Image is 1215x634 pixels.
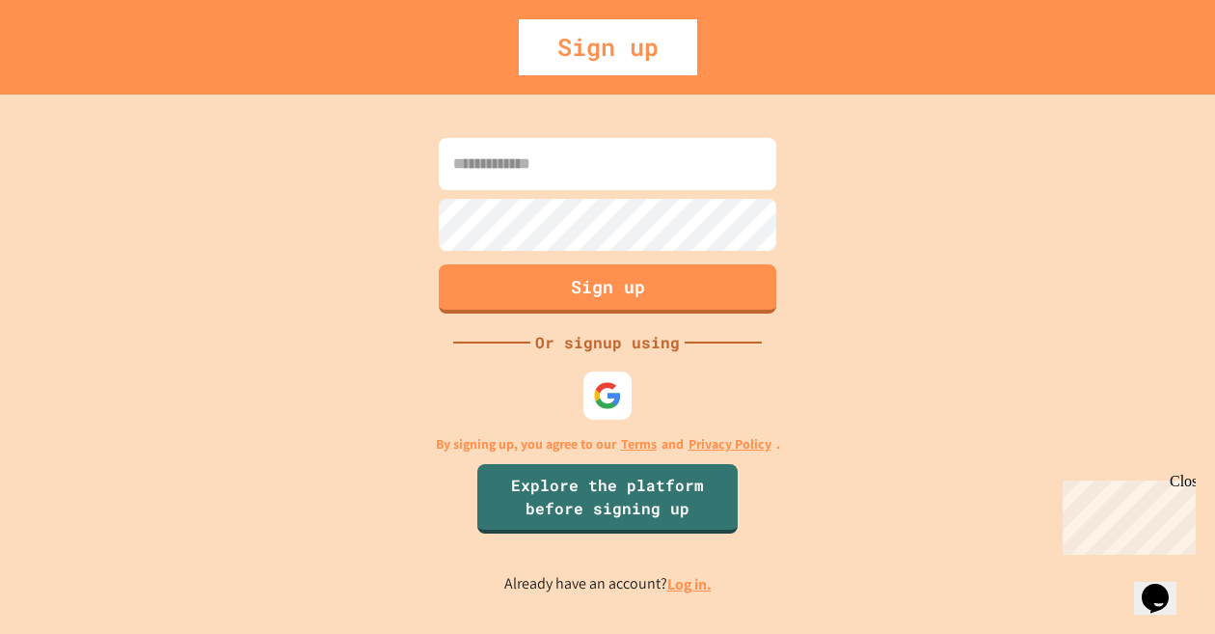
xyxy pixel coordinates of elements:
div: Or signup using [530,331,685,354]
a: Terms [621,434,657,455]
a: Privacy Policy [688,434,771,455]
iframe: chat widget [1055,473,1196,555]
div: Sign up [519,19,697,75]
img: google-icon.svg [593,381,622,410]
iframe: chat widget [1134,557,1196,615]
button: Sign up [439,264,776,314]
a: Explore the platform before signing up [477,464,738,534]
a: Log in. [667,574,712,594]
p: By signing up, you agree to our and . [436,434,780,455]
div: Chat with us now!Close [8,8,133,123]
p: Already have an account? [504,572,712,596]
